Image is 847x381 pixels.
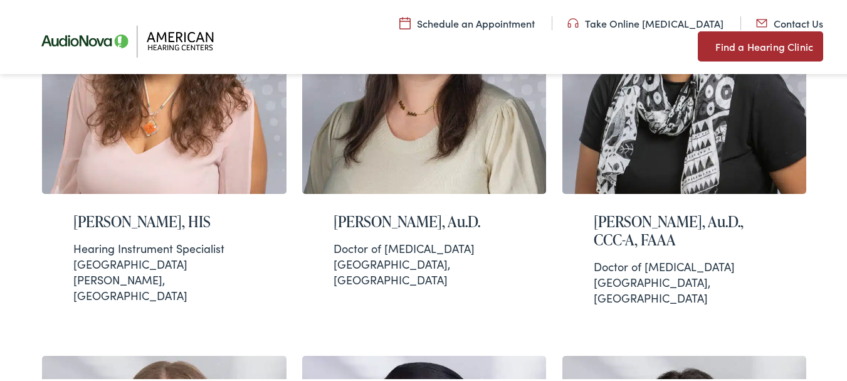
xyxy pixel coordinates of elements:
img: utility icon [567,14,579,28]
div: [GEOGRAPHIC_DATA], [GEOGRAPHIC_DATA] [594,257,776,304]
img: utility icon [756,14,767,28]
a: Contact Us [756,14,823,28]
h2: [PERSON_NAME], Au.D. [334,211,515,229]
h2: [PERSON_NAME], HIS [73,211,255,229]
a: Take Online [MEDICAL_DATA] [567,14,723,28]
a: Schedule an Appointment [399,14,535,28]
div: Hearing Instrument Specialist [73,239,255,254]
h2: [PERSON_NAME], Au.D., CCC-A, FAAA [594,211,776,247]
div: Doctor of [MEDICAL_DATA] [594,257,776,272]
a: Find a Hearing Clinic [698,30,823,60]
img: utility icon [698,37,709,52]
div: [GEOGRAPHIC_DATA][PERSON_NAME], [GEOGRAPHIC_DATA] [73,239,255,302]
div: [GEOGRAPHIC_DATA], [GEOGRAPHIC_DATA] [334,239,515,286]
img: utility icon [399,14,411,28]
div: Doctor of [MEDICAL_DATA] [334,239,515,254]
